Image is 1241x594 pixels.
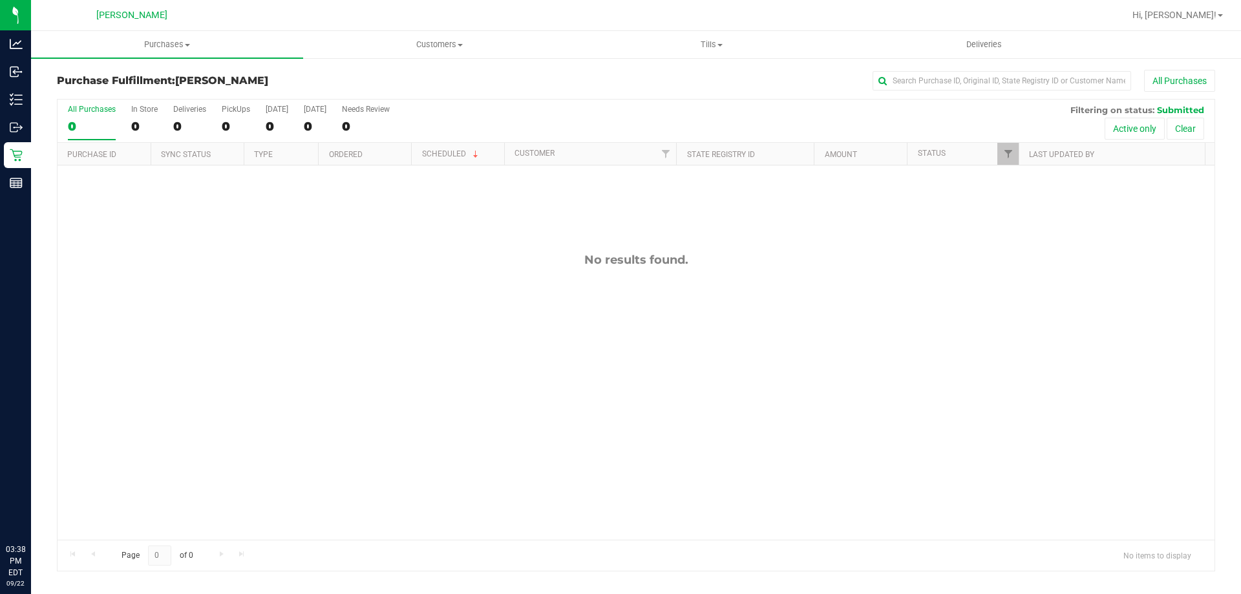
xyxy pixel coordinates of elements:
div: [DATE] [266,105,288,114]
button: All Purchases [1144,70,1215,92]
a: Purchases [31,31,303,58]
a: Last Updated By [1029,150,1094,159]
div: 0 [131,119,158,134]
div: 0 [68,119,116,134]
div: 0 [266,119,288,134]
a: State Registry ID [687,150,755,159]
div: 0 [342,119,390,134]
div: 0 [222,119,250,134]
button: Clear [1167,118,1204,140]
inline-svg: Reports [10,176,23,189]
div: PickUps [222,105,250,114]
a: Sync Status [161,150,211,159]
inline-svg: Outbound [10,121,23,134]
inline-svg: Retail [10,149,23,162]
span: Hi, [PERSON_NAME]! [1132,10,1216,20]
span: Tills [576,39,847,50]
span: [PERSON_NAME] [175,74,268,87]
iframe: Resource center [13,491,52,529]
a: Type [254,150,273,159]
div: [DATE] [304,105,326,114]
span: Filtering on status: [1070,105,1154,115]
span: No items to display [1113,546,1202,565]
a: Filter [655,143,676,165]
a: Purchase ID [67,150,116,159]
inline-svg: Analytics [10,37,23,50]
div: No results found. [58,253,1214,267]
a: Deliveries [848,31,1120,58]
div: Needs Review [342,105,390,114]
span: Customers [304,39,575,50]
div: All Purchases [68,105,116,114]
a: Filter [997,143,1019,165]
span: Page of 0 [111,546,204,566]
inline-svg: Inventory [10,93,23,106]
inline-svg: Inbound [10,65,23,78]
a: Amount [825,150,857,159]
p: 03:38 PM EDT [6,544,25,578]
div: 0 [304,119,326,134]
a: Scheduled [422,149,481,158]
button: Active only [1105,118,1165,140]
div: Deliveries [173,105,206,114]
h3: Purchase Fulfillment: [57,75,443,87]
a: Ordered [329,150,363,159]
a: Customer [514,149,555,158]
span: Purchases [31,39,303,50]
a: Status [918,149,946,158]
span: Submitted [1157,105,1204,115]
div: 0 [173,119,206,134]
span: Deliveries [949,39,1019,50]
p: 09/22 [6,578,25,588]
div: In Store [131,105,158,114]
input: Search Purchase ID, Original ID, State Registry ID or Customer Name... [873,71,1131,90]
span: [PERSON_NAME] [96,10,167,21]
a: Customers [303,31,575,58]
a: Tills [575,31,847,58]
